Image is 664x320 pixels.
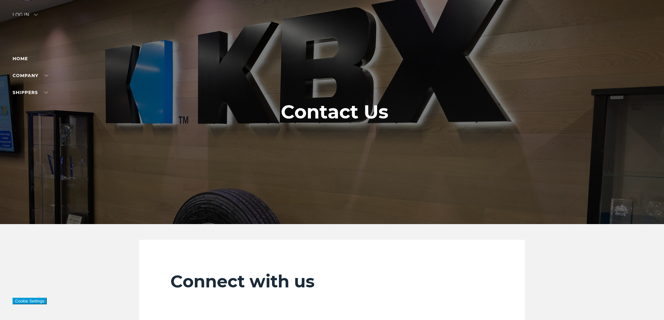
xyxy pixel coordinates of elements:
[13,13,38,22] div: Log in
[170,271,494,292] h2: Connect with us
[13,73,48,78] a: Company
[34,14,38,16] img: arrow
[308,13,356,40] img: kbx logo
[13,90,48,95] a: SHIPPERS
[13,298,47,304] button: Cookie Settings
[13,56,28,61] a: Home
[281,101,388,123] h1: Contact Us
